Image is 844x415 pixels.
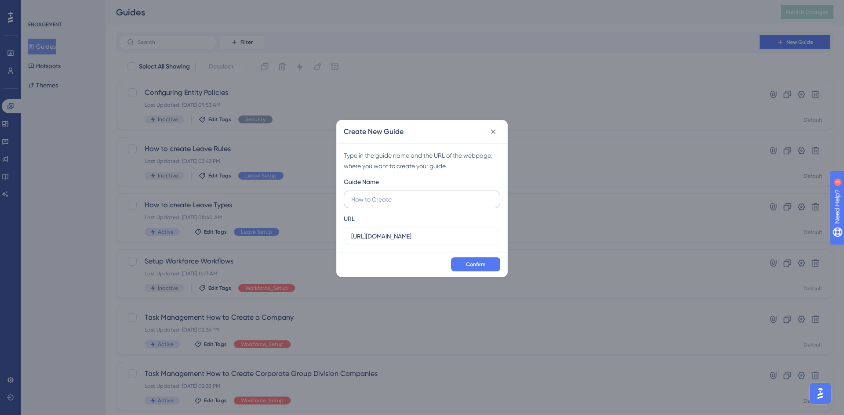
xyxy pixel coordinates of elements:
[344,177,379,187] div: Guide Name
[351,231,493,241] input: https://www.example.com
[61,4,64,11] div: 3
[466,261,485,268] span: Confirm
[344,150,500,171] div: Type in the guide name and the URL of the webpage, where you want to create your guide.
[807,380,833,407] iframe: UserGuiding AI Assistant Launcher
[344,126,404,137] h2: Create New Guide
[21,2,55,13] span: Need Help?
[344,213,355,224] div: URL
[351,195,493,204] input: How to Create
